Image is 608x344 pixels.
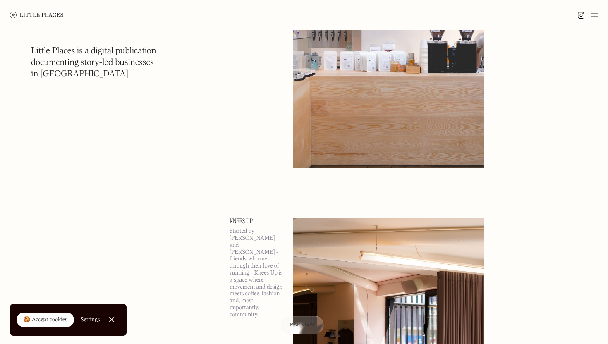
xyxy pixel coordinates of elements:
p: Started by [PERSON_NAME] and [PERSON_NAME] - friends who met through their love of running - Knee... [230,228,283,318]
a: Settings [81,311,100,329]
a: Knees Up [230,218,283,225]
h1: Little Places is a digital publication documenting story-led businesses in [GEOGRAPHIC_DATA]. [31,45,156,80]
a: Close Cookie Popup [103,311,120,328]
a: 🍪 Accept cookies [17,313,74,327]
div: 🍪 Accept cookies [23,316,67,324]
div: Settings [81,317,100,322]
span: Map view [290,322,314,327]
a: Map view [280,316,324,334]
